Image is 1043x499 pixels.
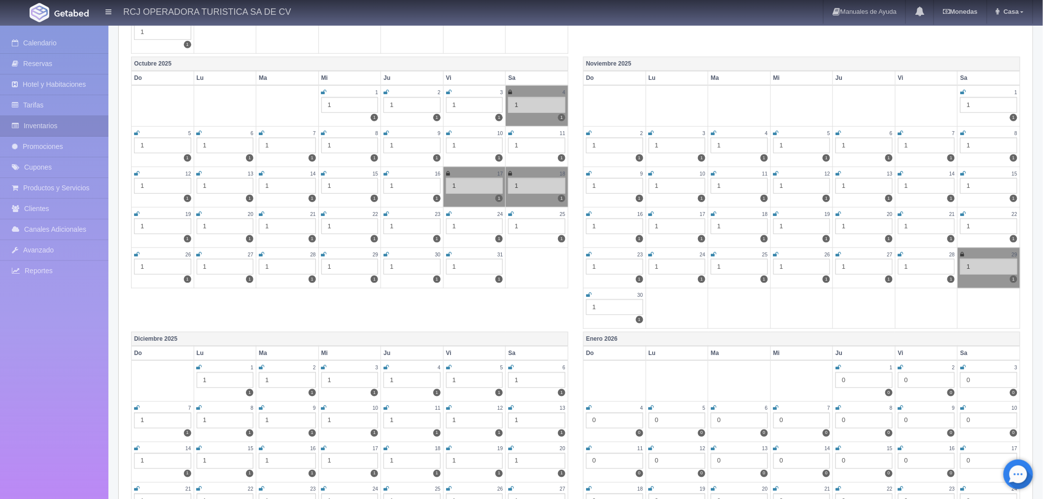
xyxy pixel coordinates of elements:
[761,429,768,437] label: 0
[584,332,1020,347] th: Enero 2026
[698,235,705,243] label: 1
[636,195,643,202] label: 1
[132,71,194,85] th: Do
[188,131,191,136] small: 5
[309,276,316,283] label: 1
[885,389,893,396] label: 0
[960,97,1017,113] div: 1
[773,178,831,194] div: 1
[898,259,955,275] div: 1
[433,429,441,437] label: 1
[313,365,316,370] small: 2
[446,178,503,194] div: 1
[640,131,643,136] small: 2
[584,57,1020,71] th: Noviembre 2025
[321,453,379,469] div: 1
[558,195,565,202] label: 1
[310,171,315,177] small: 14
[885,429,893,437] label: 0
[773,218,831,234] div: 1
[898,413,955,428] div: 0
[885,235,893,243] label: 1
[259,453,316,469] div: 1
[1010,276,1017,283] label: 1
[960,372,1017,388] div: 0
[184,276,191,283] label: 1
[373,212,378,217] small: 22
[134,413,191,428] div: 1
[586,178,643,194] div: 1
[438,131,441,136] small: 9
[371,195,378,202] label: 1
[259,218,316,234] div: 1
[134,24,191,40] div: 1
[310,212,315,217] small: 21
[646,71,708,85] th: Lu
[887,252,892,257] small: 27
[309,154,316,162] label: 1
[497,252,503,257] small: 31
[185,212,191,217] small: 19
[1010,114,1017,121] label: 1
[958,346,1020,360] th: Sa
[371,235,378,243] label: 1
[711,178,768,194] div: 1
[823,154,830,162] label: 1
[947,276,955,283] label: 1
[184,195,191,202] label: 1
[321,178,379,194] div: 1
[761,470,768,477] label: 0
[197,372,254,388] div: 1
[318,346,381,360] th: Mi
[246,389,253,396] label: 1
[823,195,830,202] label: 1
[698,195,705,202] label: 1
[259,178,316,194] div: 1
[495,389,503,396] label: 1
[960,453,1017,469] div: 0
[586,453,643,469] div: 0
[433,195,441,202] label: 1
[248,212,253,217] small: 20
[1010,235,1017,243] label: 1
[309,429,316,437] label: 1
[895,346,958,360] th: Vi
[256,71,319,85] th: Ma
[134,259,191,275] div: 1
[711,218,768,234] div: 1
[584,346,646,360] th: Do
[383,259,441,275] div: 1
[773,453,831,469] div: 0
[833,346,896,360] th: Ju
[586,299,643,315] div: 1
[383,372,441,388] div: 1
[248,252,253,257] small: 27
[1012,252,1017,257] small: 29
[711,413,768,428] div: 0
[376,131,379,136] small: 8
[256,346,319,360] th: Ma
[446,413,503,428] div: 1
[700,252,705,257] small: 24
[765,131,768,136] small: 4
[887,212,892,217] small: 20
[383,97,441,113] div: 1
[435,212,440,217] small: 23
[506,346,568,360] th: Sa
[376,90,379,95] small: 1
[134,453,191,469] div: 1
[446,138,503,153] div: 1
[761,235,768,243] label: 1
[185,252,191,257] small: 26
[383,178,441,194] div: 1
[949,212,955,217] small: 21
[185,171,191,177] small: 12
[823,276,830,283] label: 1
[1014,131,1017,136] small: 8
[123,5,291,17] h4: RCJ OPERADORA TURISTICA SA DE CV
[770,346,833,360] th: Mi
[371,470,378,477] label: 1
[649,138,706,153] div: 1
[952,131,955,136] small: 7
[132,57,568,71] th: Octubre 2025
